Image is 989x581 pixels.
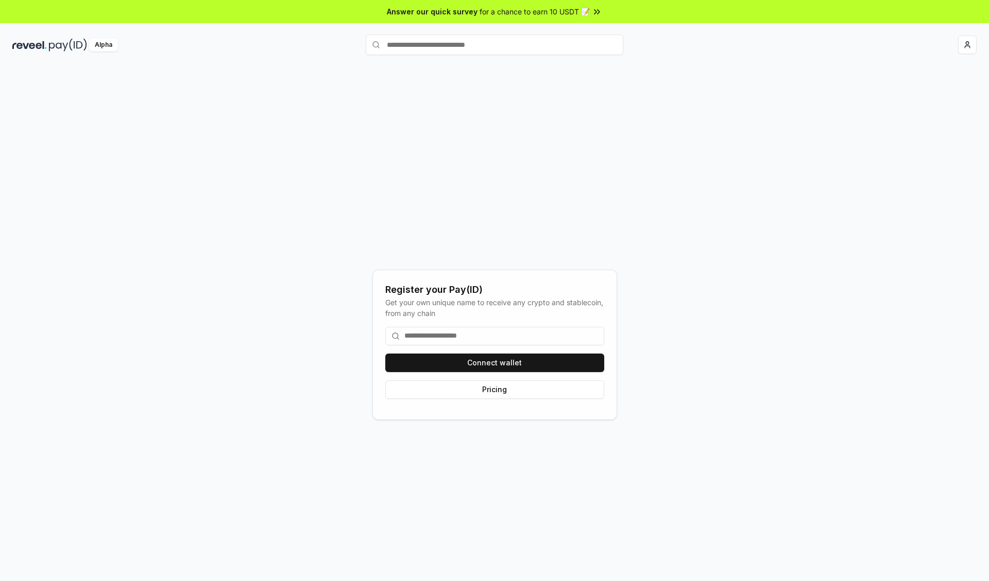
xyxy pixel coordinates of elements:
span: for a chance to earn 10 USDT 📝 [480,6,590,17]
button: Pricing [385,380,604,399]
span: Answer our quick survey [387,6,478,17]
div: Alpha [89,39,118,51]
button: Connect wallet [385,354,604,372]
img: pay_id [49,39,87,51]
div: Register your Pay(ID) [385,283,604,297]
div: Get your own unique name to receive any crypto and stablecoin, from any chain [385,297,604,319]
img: reveel_dark [12,39,47,51]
